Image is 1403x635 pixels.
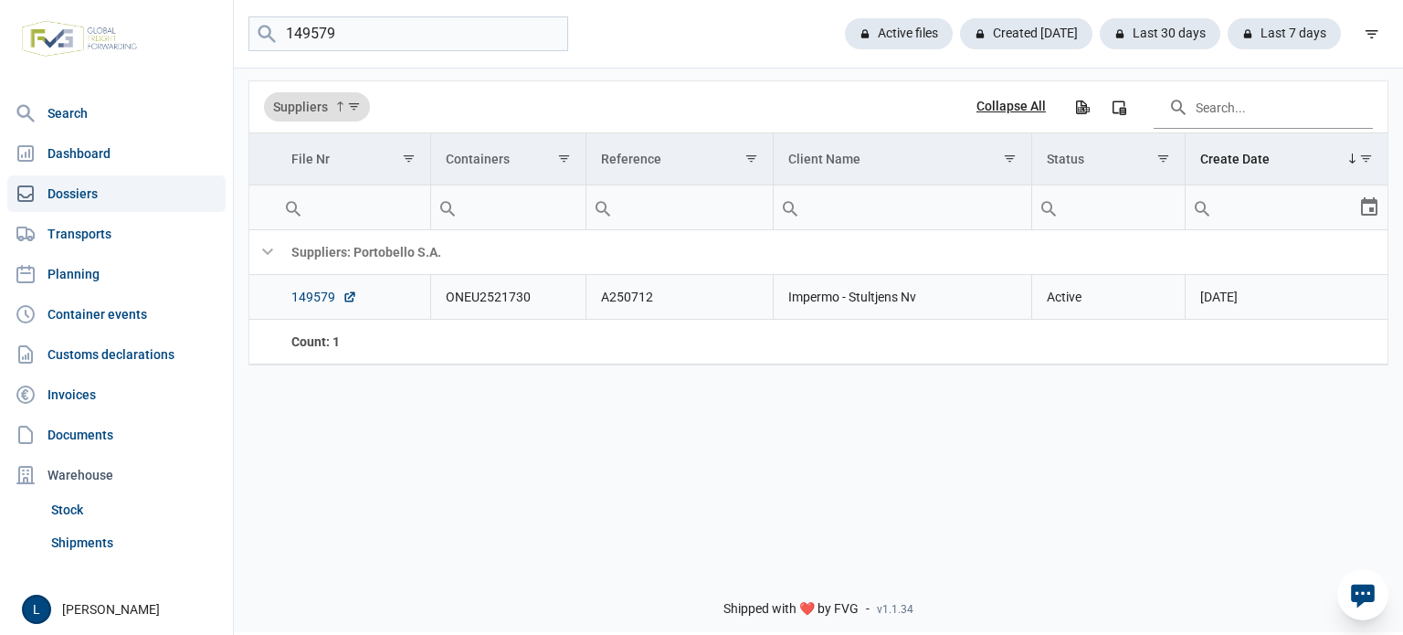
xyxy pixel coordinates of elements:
[774,185,807,229] div: Search box
[22,595,222,624] div: [PERSON_NAME]
[277,185,430,229] input: Filter cell
[446,152,510,166] div: Containers
[7,216,226,252] a: Transports
[723,601,859,618] span: Shipped with ❤️ by FVG
[586,185,619,229] div: Search box
[277,185,430,230] td: Filter cell
[866,601,870,618] span: -
[1065,90,1098,123] div: Export all data to Excel
[431,185,464,229] div: Search box
[1359,152,1373,165] span: Show filter options for column 'Create Date'
[557,152,571,165] span: Show filter options for column 'Containers'
[291,333,416,351] div: File Nr Count: 1
[431,185,585,229] input: Filter cell
[1032,185,1065,229] div: Search box
[1186,185,1358,229] input: Filter cell
[291,152,330,166] div: File Nr
[788,152,860,166] div: Client Name
[430,133,585,185] td: Column Containers
[430,185,585,230] td: Filter cell
[744,152,758,165] span: Show filter options for column 'Reference'
[7,296,226,333] a: Container events
[7,175,226,212] a: Dossiers
[1032,133,1186,185] td: Column Status
[277,133,430,185] td: Column File Nr
[7,376,226,413] a: Invoices
[601,152,661,166] div: Reference
[7,135,226,172] a: Dashboard
[1186,133,1387,185] td: Column Create Date
[1186,185,1218,229] div: Search box
[1032,185,1185,229] input: Filter cell
[774,185,1031,229] input: Filter cell
[585,185,773,230] td: Filter cell
[44,493,226,526] a: Stock
[430,275,585,320] td: ONEU2521730
[976,99,1046,115] div: Collapse All
[44,526,226,559] a: Shipments
[845,18,953,49] div: Active files
[1228,18,1341,49] div: Last 7 days
[773,275,1031,320] td: Impermo - Stultjens Nv
[264,92,370,122] div: Suppliers
[585,275,773,320] td: A250712
[1154,85,1373,129] input: Search in the data grid
[7,95,226,132] a: Search
[277,185,310,229] div: Search box
[7,336,226,373] a: Customs declarations
[7,457,226,493] div: Warehouse
[960,18,1092,49] div: Created [DATE]
[1200,152,1270,166] div: Create Date
[1186,185,1387,230] td: Filter cell
[1356,17,1388,50] div: filter
[7,417,226,453] a: Documents
[277,230,1387,275] td: Suppliers: Portobello S.A.
[773,133,1031,185] td: Column Client Name
[22,595,51,624] button: L
[15,14,144,64] img: FVG - Global freight forwarding
[7,256,226,292] a: Planning
[249,230,277,275] td: Collapse
[264,81,1373,132] div: Data grid toolbar
[1032,275,1186,320] td: Active
[1200,290,1238,304] span: [DATE]
[248,16,568,52] input: Search dossiers
[1156,152,1170,165] span: Show filter options for column 'Status'
[347,100,361,113] span: Show filter options for column 'Suppliers'
[1100,18,1220,49] div: Last 30 days
[249,81,1387,365] div: Data grid with 2 rows and 7 columns
[402,152,416,165] span: Show filter options for column 'File Nr'
[877,602,913,617] span: v1.1.34
[773,185,1031,230] td: Filter cell
[291,288,357,306] a: 149579
[1358,185,1380,229] div: Select
[1047,152,1084,166] div: Status
[585,133,773,185] td: Column Reference
[1003,152,1017,165] span: Show filter options for column 'Client Name'
[1032,185,1186,230] td: Filter cell
[586,185,773,229] input: Filter cell
[1102,90,1135,123] div: Column Chooser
